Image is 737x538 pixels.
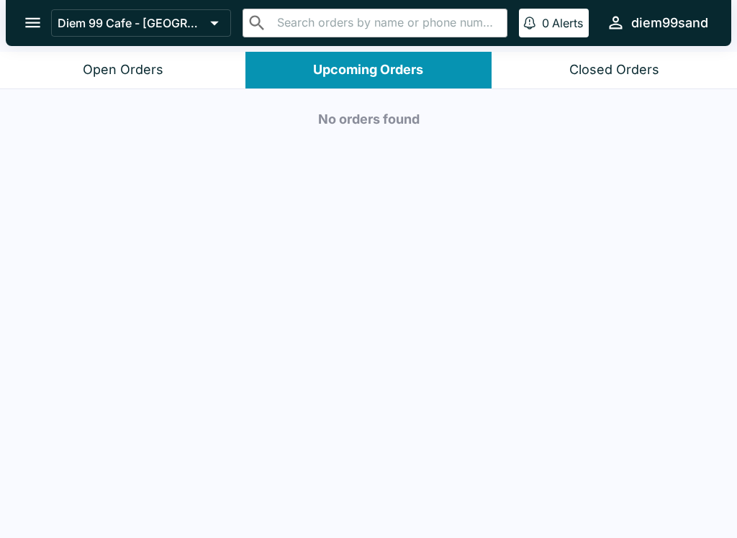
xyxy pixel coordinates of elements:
[273,13,501,33] input: Search orders by name or phone number
[58,16,204,30] p: Diem 99 Cafe - [GEOGRAPHIC_DATA]
[14,4,51,41] button: open drawer
[542,16,549,30] p: 0
[51,9,231,37] button: Diem 99 Cafe - [GEOGRAPHIC_DATA]
[631,14,708,32] div: diem99sand
[83,62,163,78] div: Open Orders
[552,16,583,30] p: Alerts
[600,7,714,38] button: diem99sand
[313,62,423,78] div: Upcoming Orders
[569,62,659,78] div: Closed Orders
